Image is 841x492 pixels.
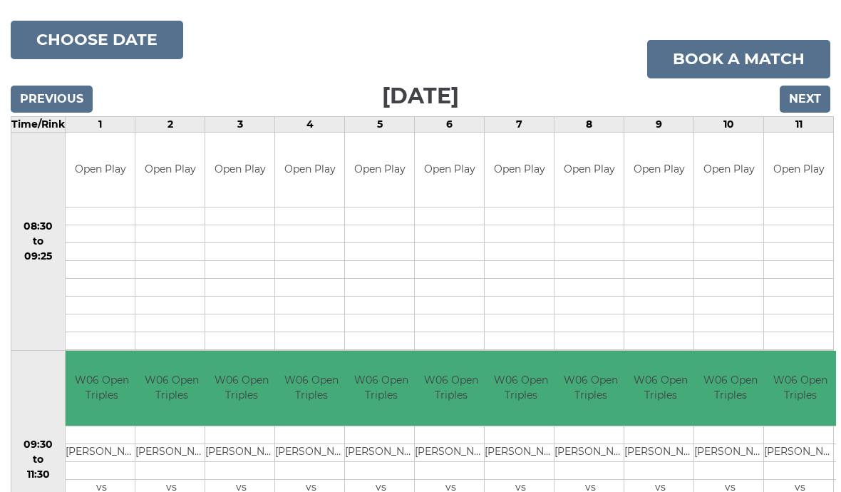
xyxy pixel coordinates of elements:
td: 7 [485,116,554,132]
input: Next [780,86,830,113]
td: [PERSON_NAME] [554,444,626,461]
td: W06 Open Triples [485,351,557,426]
td: W06 Open Triples [624,351,696,426]
td: [PERSON_NAME] [415,444,487,461]
td: [PERSON_NAME] [135,444,207,461]
td: W06 Open Triples [694,351,766,426]
td: [PERSON_NAME] [205,444,277,461]
td: 08:30 to 09:25 [11,132,66,351]
a: Book a match [647,40,830,78]
td: [PERSON_NAME] [624,444,696,461]
td: [PERSON_NAME] [764,444,836,461]
td: Open Play [485,133,554,207]
td: 4 [275,116,345,132]
td: 5 [345,116,415,132]
td: [PERSON_NAME] [345,444,417,461]
td: W06 Open Triples [415,351,487,426]
td: 2 [135,116,205,132]
td: 10 [694,116,764,132]
td: W06 Open Triples [554,351,626,426]
td: [PERSON_NAME] [694,444,766,461]
td: W06 Open Triples [205,351,277,426]
td: W06 Open Triples [345,351,417,426]
td: 9 [624,116,694,132]
td: Open Play [135,133,205,207]
td: 6 [415,116,485,132]
input: Previous [11,86,93,113]
td: 8 [554,116,624,132]
td: W06 Open Triples [66,351,138,426]
td: Open Play [694,133,763,207]
td: Time/Rink [11,116,66,132]
td: W06 Open Triples [764,351,836,426]
td: [PERSON_NAME] [485,444,557,461]
td: Open Play [205,133,274,207]
td: Open Play [275,133,344,207]
button: Choose date [11,21,183,59]
td: [PERSON_NAME] [66,444,138,461]
td: Open Play [554,133,624,207]
td: 1 [66,116,135,132]
td: Open Play [624,133,693,207]
td: W06 Open Triples [275,351,347,426]
td: [PERSON_NAME] [275,444,347,461]
td: Open Play [415,133,484,207]
td: Open Play [345,133,414,207]
td: 3 [205,116,275,132]
td: Open Play [764,133,833,207]
td: Open Play [66,133,135,207]
td: W06 Open Triples [135,351,207,426]
td: 11 [764,116,834,132]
